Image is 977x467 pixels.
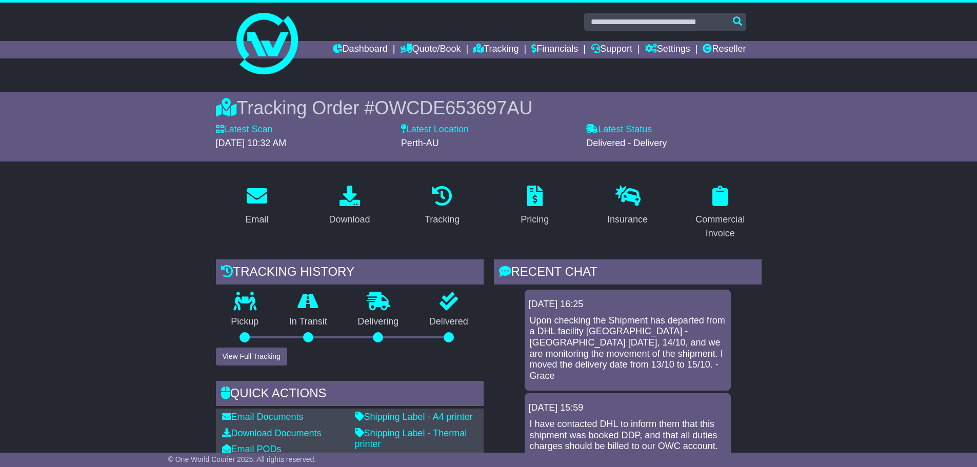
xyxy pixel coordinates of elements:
div: Commercial Invoice [686,213,755,240]
a: Settings [645,41,690,58]
button: View Full Tracking [216,348,287,366]
div: RECENT CHAT [494,259,762,287]
a: Dashboard [333,41,388,58]
div: Tracking history [216,259,484,287]
a: Download Documents [222,428,322,438]
p: Delivering [343,316,414,328]
div: Email [245,213,268,227]
a: Shipping Label - A4 printer [355,412,473,422]
a: Email Documents [222,412,304,422]
p: I have contacted DHL to inform them that this shipment was booked DDP, and that all duties charge... [530,419,726,452]
a: Insurance [601,182,654,230]
p: Upon checking the Shipment has departed from a DHL facility [GEOGRAPHIC_DATA] - [GEOGRAPHIC_DATA]... [530,315,726,382]
div: [DATE] 15:59 [529,402,727,414]
p: Delivered [414,316,484,328]
a: Commercial Invoice [679,182,762,244]
a: Email [238,182,275,230]
p: In Transit [274,316,343,328]
span: OWCDE653697AU [374,97,532,118]
a: Shipping Label - Thermal printer [355,428,467,450]
a: Tracking [418,182,466,230]
div: Tracking [425,213,460,227]
div: [DATE] 16:25 [529,299,727,310]
div: Download [329,213,370,227]
a: Pricing [514,182,555,230]
a: Financials [531,41,578,58]
a: Tracking [473,41,519,58]
label: Latest Status [586,124,652,135]
a: Email PODs [222,444,282,454]
span: Perth-AU [401,138,439,148]
span: Delivered - Delivery [586,138,667,148]
a: Support [591,41,632,58]
div: Tracking Order # [216,97,762,119]
p: Pickup [216,316,274,328]
label: Latest Scan [216,124,273,135]
a: Reseller [703,41,746,58]
span: © One World Courier 2025. All rights reserved. [168,455,316,463]
div: Quick Actions [216,381,484,409]
span: [DATE] 10:32 AM [216,138,287,148]
div: Pricing [521,213,549,227]
a: Download [322,182,376,230]
label: Latest Location [401,124,469,135]
div: Insurance [607,213,648,227]
a: Quote/Book [400,41,461,58]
